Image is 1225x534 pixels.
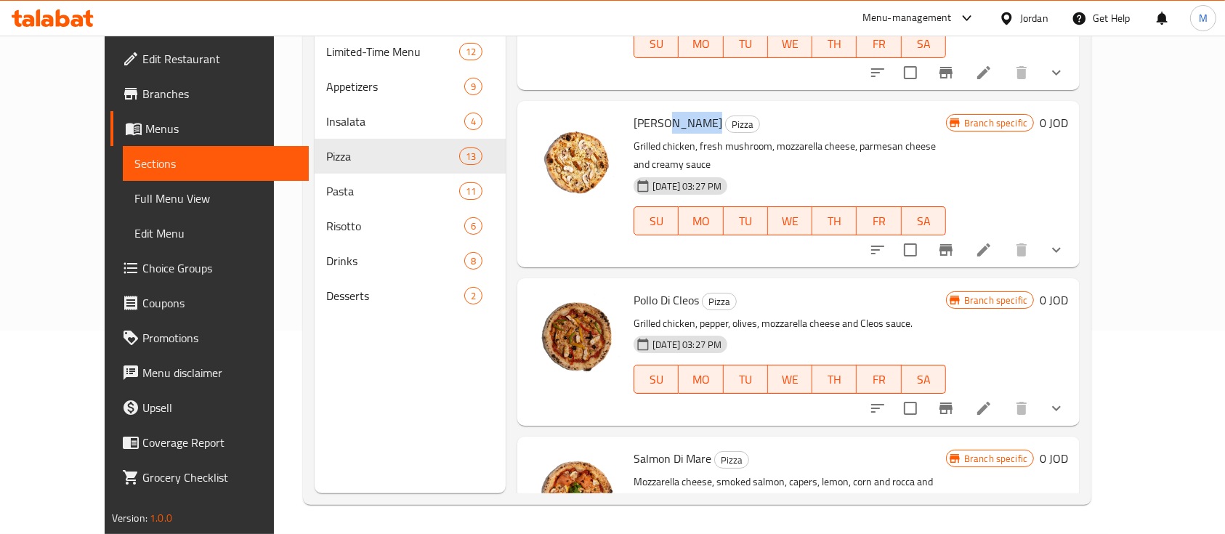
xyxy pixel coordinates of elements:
button: TH [812,365,857,394]
a: Full Menu View [123,181,310,216]
span: WE [774,369,806,390]
span: M [1199,10,1208,26]
button: Branch-specific-item [929,232,963,267]
span: [PERSON_NAME] [634,112,722,134]
img: Pollo Di Cleos [529,290,622,383]
h6: 0 JOD [1040,290,1068,310]
span: Salmon Di Mare [634,448,711,469]
span: TU [729,369,762,390]
a: Upsell [110,390,310,425]
a: Promotions [110,320,310,355]
a: Edit Restaurant [110,41,310,76]
span: SU [640,211,673,232]
span: Coupons [142,294,298,312]
div: Pasta11 [315,174,506,209]
button: FR [857,206,901,235]
div: Risotto6 [315,209,506,243]
span: WE [774,33,806,54]
span: TU [729,33,762,54]
p: Grilled chicken, pepper, olives, mozzarella cheese and Cleos sauce. [634,315,946,333]
span: TU [729,211,762,232]
a: Edit menu item [975,64,992,81]
span: MO [684,211,717,232]
span: 8 [465,254,482,268]
span: Edit Restaurant [142,50,298,68]
div: Limited-Time Menu12 [315,34,506,69]
span: Select to update [895,235,926,265]
div: Menu-management [862,9,952,27]
a: Grocery Checklist [110,460,310,495]
span: Branch specific [958,294,1033,307]
span: [DATE] 03:27 PM [647,338,727,352]
div: Pizza [714,451,749,469]
span: Version: [112,509,147,527]
span: 6 [465,219,482,233]
button: FR [857,365,901,394]
a: Coupons [110,286,310,320]
span: Branches [142,85,298,102]
span: Choice Groups [142,259,298,277]
div: items [464,287,482,304]
p: Mozzarella cheese, smoked salmon, capers, lemon, corn and rocca and [PERSON_NAME] sauce [634,473,946,509]
span: SU [640,369,673,390]
span: Select to update [895,57,926,88]
span: MO [684,369,717,390]
div: items [459,182,482,200]
a: Menu disclaimer [110,355,310,390]
span: Branch specific [958,116,1033,130]
a: Menus [110,111,310,146]
a: Edit menu item [975,400,992,417]
span: Sections [134,155,298,172]
span: Insalata [326,113,464,130]
nav: Menu sections [315,28,506,319]
span: FR [862,33,895,54]
a: Coverage Report [110,425,310,460]
span: Limited-Time Menu [326,43,459,60]
button: MO [679,206,723,235]
a: Choice Groups [110,251,310,286]
svg: Show Choices [1048,64,1065,81]
button: SU [634,29,679,58]
button: TU [724,29,768,58]
span: Pasta [326,182,459,200]
span: Branch specific [958,452,1033,466]
span: Desserts [326,287,464,304]
button: SA [902,29,946,58]
button: sort-choices [860,55,895,90]
span: Pizza [715,452,748,469]
button: MO [679,29,723,58]
button: TH [812,206,857,235]
span: WE [774,211,806,232]
span: Pizza [703,294,736,310]
span: SA [907,211,940,232]
div: Pizza [725,116,760,133]
span: Upsell [142,399,298,416]
button: SU [634,206,679,235]
button: sort-choices [860,232,895,267]
button: Branch-specific-item [929,55,963,90]
div: Jordan [1020,10,1048,26]
span: 1.0.0 [150,509,172,527]
svg: Show Choices [1048,400,1065,417]
span: Promotions [142,329,298,347]
button: show more [1039,391,1074,426]
h6: 0 JOD [1040,448,1068,469]
svg: Show Choices [1048,241,1065,259]
button: delete [1004,55,1039,90]
button: show more [1039,232,1074,267]
button: Branch-specific-item [929,391,963,426]
span: 4 [465,115,482,129]
span: Pollo Di Cleos [634,289,699,311]
div: Pizza13 [315,139,506,174]
span: Coverage Report [142,434,298,451]
span: Drinks [326,252,464,270]
div: Drinks8 [315,243,506,278]
span: 12 [460,45,482,59]
button: FR [857,29,901,58]
button: WE [768,365,812,394]
button: WE [768,29,812,58]
button: sort-choices [860,391,895,426]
